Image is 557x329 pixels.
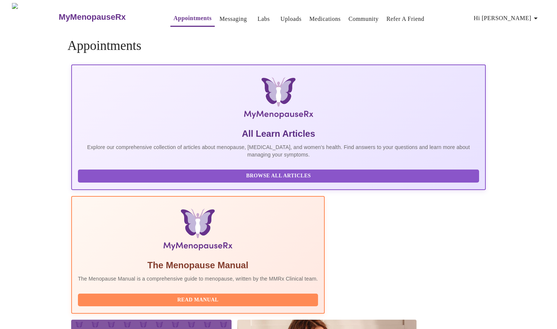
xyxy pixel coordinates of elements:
a: Messaging [220,14,247,24]
button: Uploads [277,12,305,26]
a: Labs [258,14,270,24]
a: Community [349,14,379,24]
button: Labs [252,12,276,26]
h3: MyMenopauseRx [59,12,126,22]
button: Messaging [217,12,250,26]
h5: The Menopause Manual [78,259,318,271]
button: Refer a Friend [383,12,427,26]
span: Hi [PERSON_NAME] [474,13,540,23]
button: Medications [306,12,344,26]
p: Explore our comprehensive collection of articles about menopause, [MEDICAL_DATA], and women's hea... [78,143,479,158]
a: MyMenopauseRx [58,4,155,30]
a: Medications [309,14,341,24]
button: Community [346,12,382,26]
span: Browse All Articles [85,171,472,181]
img: MyMenopauseRx Logo [12,3,58,31]
a: Refer a Friend [386,14,424,24]
a: Uploads [280,14,302,24]
a: Read Manual [78,296,320,303]
p: The Menopause Manual is a comprehensive guide to menopause, written by the MMRx Clinical team. [78,275,318,282]
button: Appointments [170,11,214,27]
span: Read Manual [85,295,311,305]
h5: All Learn Articles [78,128,479,140]
h4: Appointments [67,38,490,53]
img: Menopause Manual [116,209,280,253]
button: Hi [PERSON_NAME] [471,11,543,26]
button: Read Manual [78,294,318,307]
a: Appointments [173,13,211,23]
button: Browse All Articles [78,170,479,183]
img: MyMenopauseRx Logo [140,77,417,122]
a: Browse All Articles [78,172,481,178]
